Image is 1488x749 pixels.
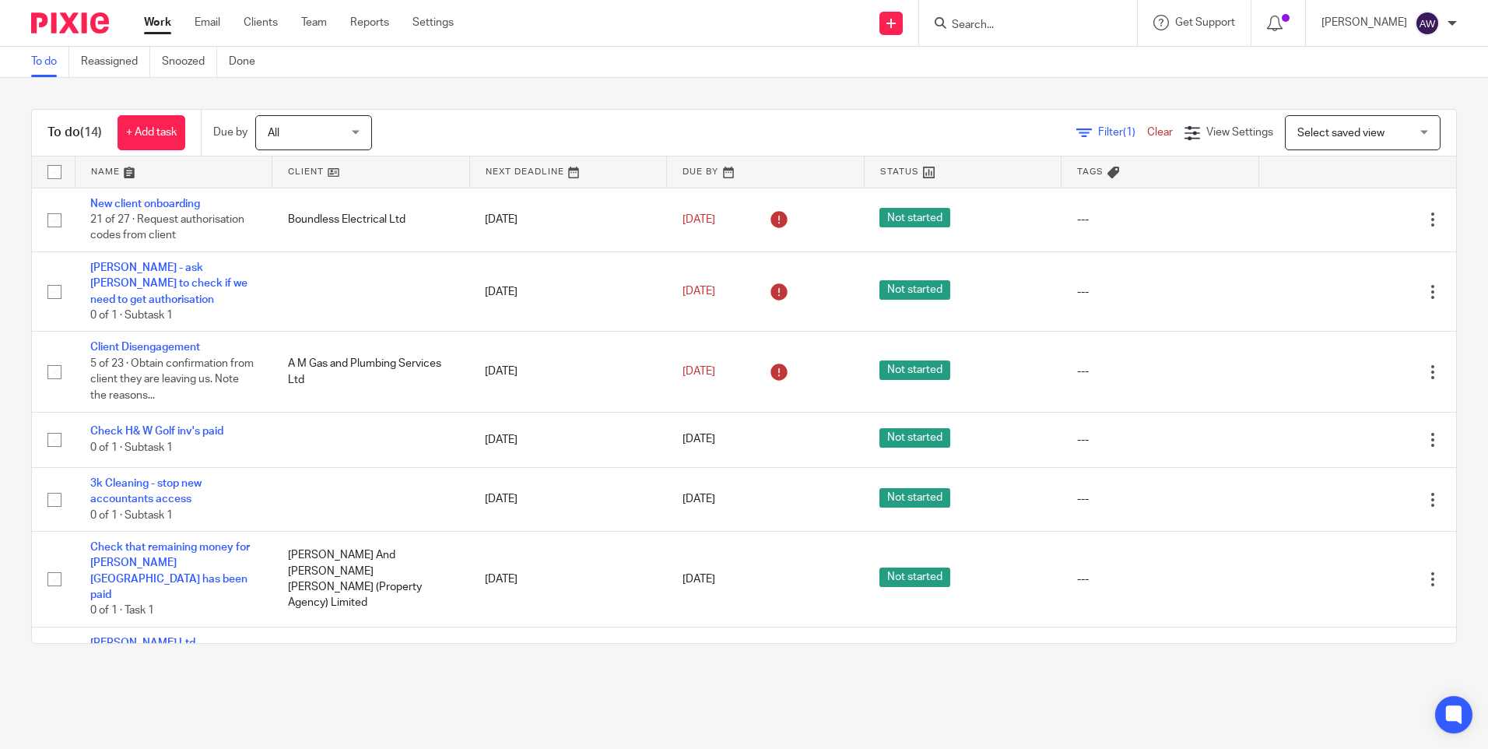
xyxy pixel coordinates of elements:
[879,280,950,300] span: Not started
[1077,212,1244,227] div: ---
[879,360,950,380] span: Not started
[90,310,173,321] span: 0 of 1 · Subtask 1
[1077,364,1244,379] div: ---
[1321,15,1407,30] p: [PERSON_NAME]
[412,15,454,30] a: Settings
[950,19,1090,33] input: Search
[1077,432,1244,448] div: ---
[1077,167,1104,176] span: Tags
[879,208,950,227] span: Not started
[213,125,247,140] p: Due by
[469,188,667,251] td: [DATE]
[1077,491,1244,507] div: ---
[683,494,715,505] span: [DATE]
[469,332,667,412] td: [DATE]
[1415,11,1440,36] img: svg%3E
[1147,127,1173,138] a: Clear
[272,188,470,251] td: Boundless Electrical Ltd
[90,606,154,617] span: 0 of 1 · Task 1
[301,15,327,30] a: Team
[272,332,470,412] td: A M Gas and Plumbing Services Ltd
[90,638,202,664] a: [PERSON_NAME] Ltd - [PERSON_NAME]
[272,532,470,628] td: [PERSON_NAME] And [PERSON_NAME] [PERSON_NAME] (Property Agency) Limited
[144,15,171,30] a: Work
[469,627,667,723] td: [DATE]
[1077,571,1244,587] div: ---
[31,12,109,33] img: Pixie
[469,532,667,628] td: [DATE]
[1206,127,1273,138] span: View Settings
[469,251,667,332] td: [DATE]
[683,434,715,445] span: [DATE]
[879,488,950,508] span: Not started
[683,366,715,377] span: [DATE]
[244,15,278,30] a: Clients
[90,262,247,305] a: [PERSON_NAME] - ask [PERSON_NAME] to check if we need to get authorisation
[683,214,715,225] span: [DATE]
[90,199,200,209] a: New client onboarding
[268,128,279,139] span: All
[118,115,185,150] a: + Add task
[1098,127,1147,138] span: Filter
[879,568,950,587] span: Not started
[90,478,202,505] a: 3k Cleaning - stop new accountants access
[1077,284,1244,300] div: ---
[90,342,200,353] a: Client Disengagement
[1175,17,1235,28] span: Get Support
[1123,127,1135,138] span: (1)
[350,15,389,30] a: Reports
[31,47,69,77] a: To do
[90,442,173,453] span: 0 of 1 · Subtask 1
[272,627,470,723] td: [PERSON_NAME] Ltd
[879,428,950,448] span: Not started
[80,126,102,139] span: (14)
[683,287,715,297] span: [DATE]
[47,125,102,141] h1: To do
[90,510,173,521] span: 0 of 1 · Subtask 1
[90,426,223,437] a: Check H& W Golf inv's paid
[90,358,254,401] span: 5 of 23 · Obtain confirmation from client they are leaving us. Note the reasons...
[81,47,150,77] a: Reassigned
[90,214,244,241] span: 21 of 27 · Request authorisation codes from client
[195,15,220,30] a: Email
[1297,128,1384,139] span: Select saved view
[162,47,217,77] a: Snoozed
[683,574,715,585] span: [DATE]
[229,47,267,77] a: Done
[90,542,250,600] a: Check that remaining money for [PERSON_NAME][GEOGRAPHIC_DATA] has been paid
[469,467,667,531] td: [DATE]
[469,412,667,467] td: [DATE]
